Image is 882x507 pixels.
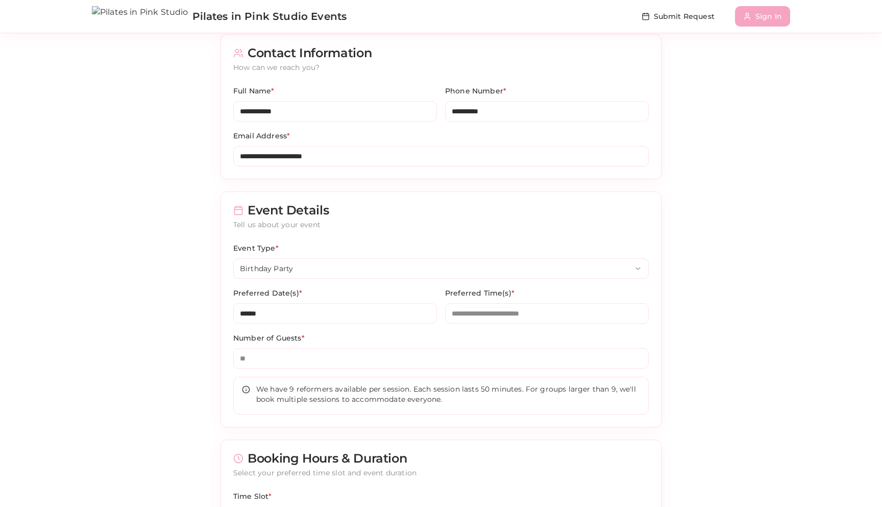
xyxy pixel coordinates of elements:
img: Pilates in Pink Studio [92,6,188,27]
label: Full Name [233,86,275,95]
label: Time Slot [233,492,272,501]
div: Booking Hours & Duration [233,452,649,465]
label: Email Address [233,131,290,140]
a: Pilates in Pink Studio Events [92,6,347,27]
span: Pilates in Pink Studio Events [192,9,347,23]
div: How can we reach you? [233,62,649,73]
div: Event Details [233,204,649,216]
div: Tell us about your event [233,220,649,230]
label: Number of Guests [233,333,305,343]
div: Contact Information [233,47,649,59]
div: Select your preferred time slot and event duration [233,468,649,478]
label: Preferred Time(s) [445,288,514,298]
button: Sign In [735,6,790,27]
label: Phone Number [445,86,506,95]
label: Preferred Date(s) [233,288,302,298]
button: Submit Request [633,6,723,27]
div: We have 9 reformers available per session. Each session lasts 50 minutes. For groups larger than ... [242,384,640,404]
label: Event Type [233,244,279,253]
